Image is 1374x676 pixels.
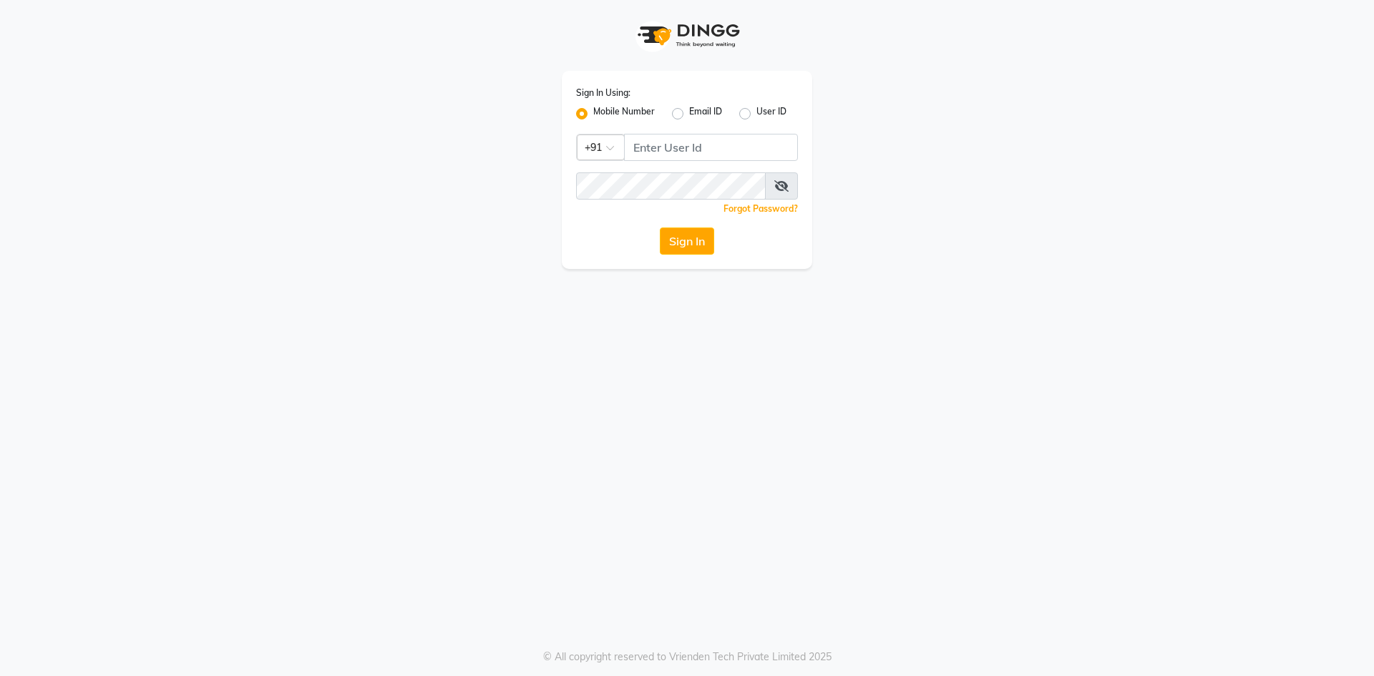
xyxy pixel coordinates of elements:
input: Username [576,172,766,200]
img: logo1.svg [630,14,744,57]
input: Username [624,134,798,161]
label: Sign In Using: [576,87,630,99]
button: Sign In [660,227,714,255]
label: Mobile Number [593,105,655,122]
label: User ID [756,105,786,122]
label: Email ID [689,105,722,122]
a: Forgot Password? [723,203,798,214]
